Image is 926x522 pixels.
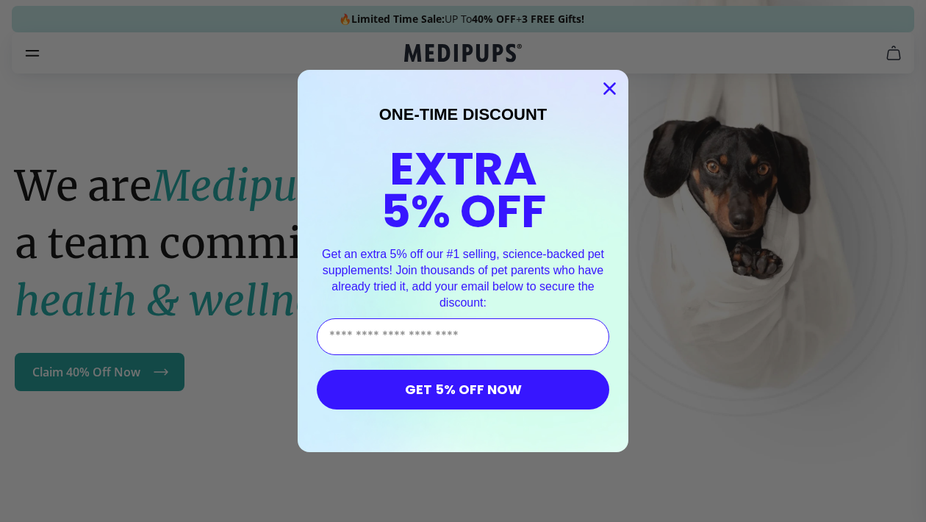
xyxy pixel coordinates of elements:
[379,105,548,124] span: ONE-TIME DISCOUNT
[322,248,604,308] span: Get an extra 5% off our #1 selling, science-backed pet supplements! Join thousands of pet parents...
[381,179,546,243] span: 5% OFF
[317,370,609,410] button: GET 5% OFF NOW
[597,76,622,101] button: Close dialog
[390,137,537,201] span: EXTRA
